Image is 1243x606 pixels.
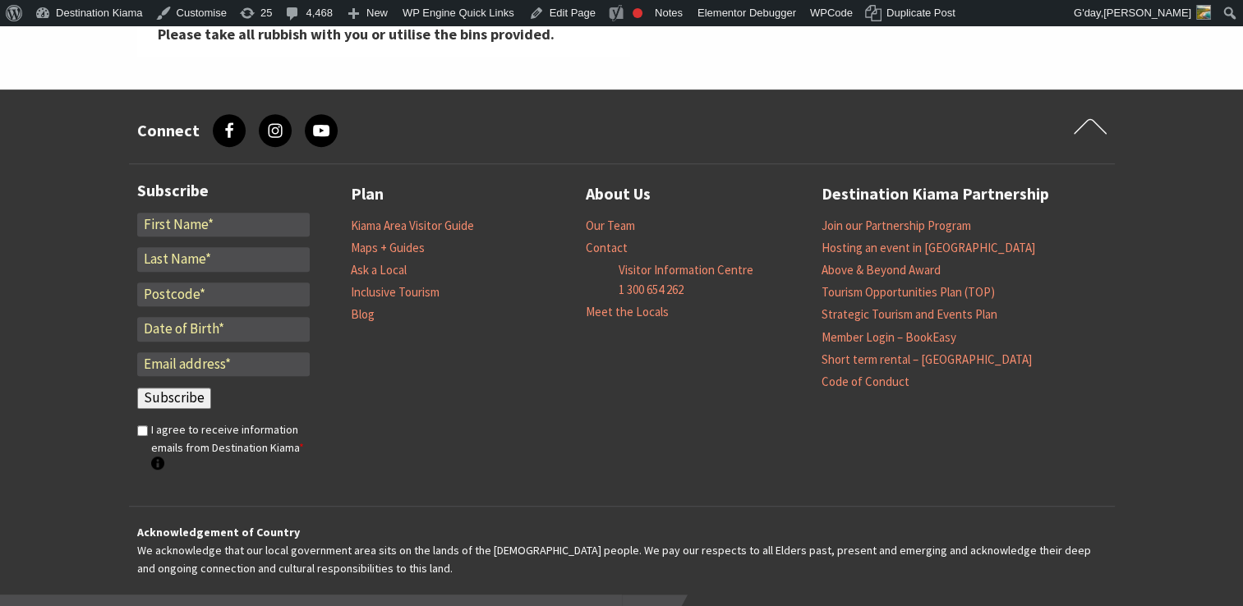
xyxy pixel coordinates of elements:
a: About Us [586,181,651,208]
h3: Connect [137,121,200,140]
a: 1 300 654 262 [619,282,684,298]
a: Our Team [586,218,635,234]
input: Postcode* [137,282,310,307]
a: Hosting an event in [GEOGRAPHIC_DATA] [822,240,1035,256]
a: Join our Partnership Program [822,218,971,234]
a: Meet the Locals [586,304,669,320]
input: First Name* [137,213,310,237]
a: Maps + Guides [351,240,425,256]
a: Inclusive Tourism [351,284,440,301]
input: Last Name* [137,247,310,272]
a: Contact [586,240,628,256]
a: Destination Kiama Partnership [822,181,1049,208]
input: Subscribe [137,388,211,409]
input: Email address* [137,352,310,377]
a: Member Login – BookEasy [822,329,956,346]
span: [PERSON_NAME] [1103,7,1191,19]
p: We acknowledge that our local government area sits on the lands of the [DEMOGRAPHIC_DATA] people.... [137,523,1107,578]
a: Above & Beyond Award [822,262,941,278]
a: Short term rental – [GEOGRAPHIC_DATA] Code of Conduct [822,351,1032,390]
a: Strategic Tourism and Events Plan [822,306,997,323]
a: Ask a Local [351,262,407,278]
label: I agree to receive information emails from Destination Kiama [151,420,310,475]
a: Plan [351,181,384,208]
div: Focus keyphrase not set [633,8,642,18]
a: Kiama Area Visitor Guide [351,218,474,234]
h3: Subscribe [137,181,310,200]
strong: Acknowledgement of Country [137,525,300,539]
a: Visitor Information Centre [619,262,753,278]
input: Date of Birth* [137,317,310,342]
a: Blog [351,306,375,323]
a: Tourism Opportunities Plan (TOP) [822,284,995,301]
